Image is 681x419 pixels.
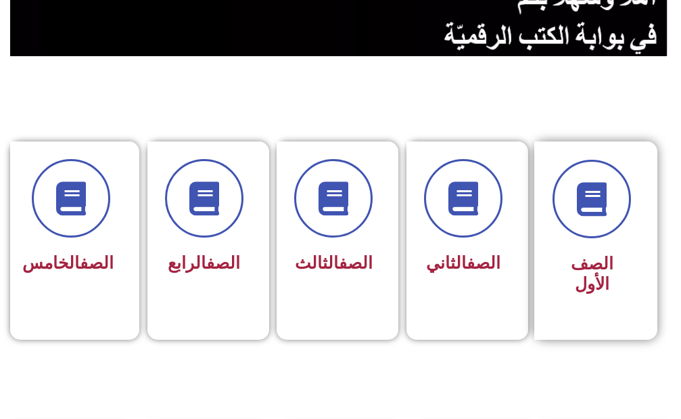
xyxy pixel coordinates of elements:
[467,253,500,273] a: الصف
[571,254,613,294] span: الصف الأول
[339,253,373,273] a: الصف
[206,253,240,273] a: الصف
[168,253,240,273] span: الرابع
[295,253,373,273] span: الثالث
[426,253,500,273] span: الثاني
[80,253,114,273] a: الصف
[22,253,114,273] span: الخامس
